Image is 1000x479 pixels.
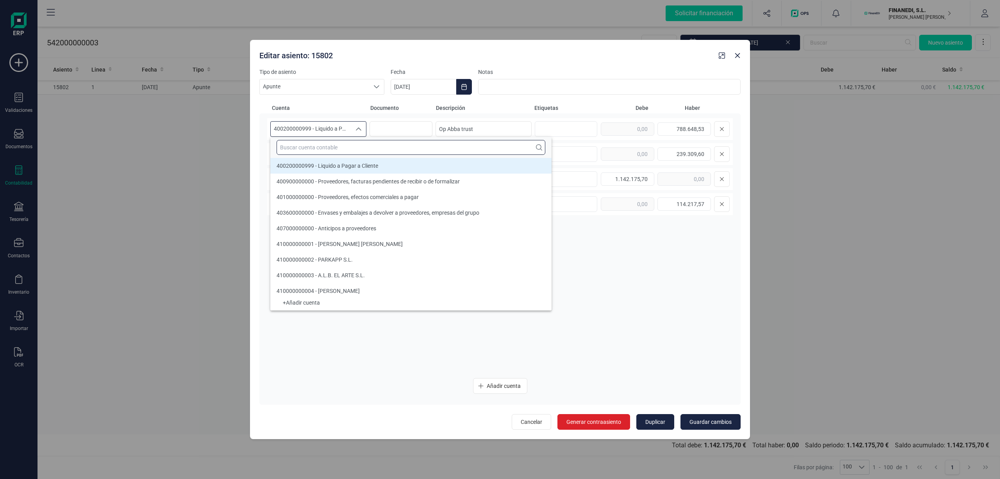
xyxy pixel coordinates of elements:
li: 410000000004 - OSCAR MONZON DUCAJU [270,283,552,299]
input: 0,00 [601,197,654,211]
span: Cancelar [521,418,542,426]
span: 410000000002 - PARKAPP S.L. [277,257,353,263]
label: Fecha [391,68,472,76]
li: 400900000000 - Proveedores, facturas pendientes de recibir o de formalizar [270,174,552,189]
button: Generar contraasiento [557,414,630,430]
div: + Añadir cuenta [277,301,545,304]
input: 0,00 [657,122,711,136]
input: 0,00 [601,122,654,136]
input: 0,00 [657,197,711,211]
button: Añadir cuenta [473,378,527,394]
input: 0,00 [601,147,654,161]
span: 400200000999 - Liquido a Pagar a Cliente [277,163,378,169]
div: Seleccione una cuenta [351,122,366,136]
span: Guardar cambios [689,418,732,426]
label: Tipo de asiento [259,68,384,76]
button: Guardar cambios [680,414,741,430]
span: 407000000000 - Anticipos a proveedores [277,225,376,231]
span: 400200000999 - Liquido a Pagar a Cliente [271,122,351,136]
input: Buscar cuenta contable [277,140,545,155]
span: Generar contraasiento [566,418,621,426]
span: Descripción [436,104,531,112]
li: 407000000000 - Anticipos a proveedores [270,221,552,236]
span: 400900000000 - Proveedores, facturas pendientes de recibir o de formalizar [277,178,460,185]
li: 401000000000 - Proveedores, efectos comerciales a pagar [270,189,552,205]
span: 410000000004 - [PERSON_NAME] [277,288,360,294]
span: Apunte [260,79,369,94]
input: 0,00 [601,172,654,186]
span: Añadir cuenta [487,382,521,390]
li: 410000000003 - A.L.B. EL ARTE S.L. [270,267,552,283]
span: Cuenta [272,104,367,112]
span: Documento [370,104,433,112]
span: Duplicar [645,418,665,426]
li: 410000000001 - JOSE JUAN ESTELLES LUIS [270,236,552,252]
li: 403600000000 - Envases y embalajes a devolver a proveedores, empresas del grupo [270,205,552,221]
span: 403600000000 - Envases y embalajes a devolver a proveedores, empresas del grupo [277,210,479,216]
span: Debe [600,104,648,112]
div: Editar asiento: 15802 [256,47,716,61]
button: Cancelar [512,414,551,430]
span: Etiquetas [534,104,597,112]
li: 400200000999 - Liquido a Pagar a Cliente [270,158,552,174]
span: Haber [652,104,700,112]
button: Duplicar [636,414,674,430]
span: 410000000001 - [PERSON_NAME] [PERSON_NAME] [277,241,403,247]
label: Notas [478,68,741,76]
input: 0,00 [657,147,711,161]
span: 410000000003 - A.L.B. EL ARTE S.L. [277,272,365,278]
li: 410000000002 - PARKAPP S.L. [270,252,552,267]
button: Choose Date [456,79,472,95]
span: 401000000000 - Proveedores, efectos comerciales a pagar [277,194,419,200]
input: 0,00 [657,172,711,186]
